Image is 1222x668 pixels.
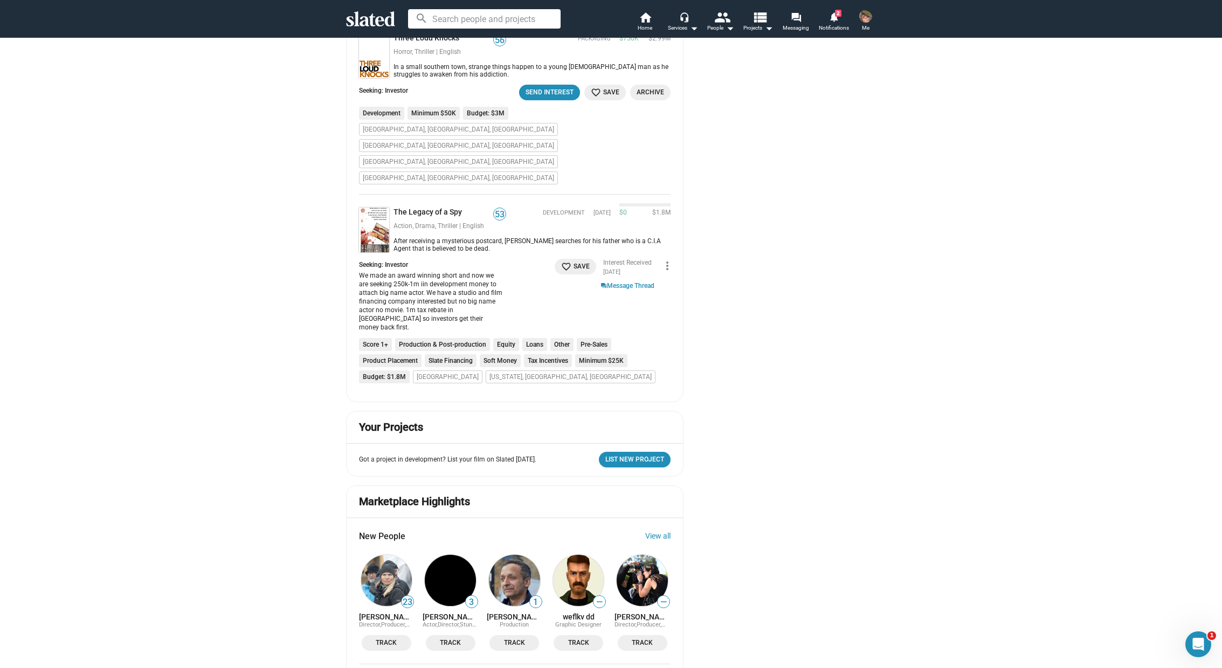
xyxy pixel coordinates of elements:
li: Budget: $3M [463,107,508,120]
div: We made an award winning short and now we are seeking 250k-1m iin development money to attach big... [359,271,503,332]
div: Seeking: Investor [359,261,509,270]
span: Production [500,621,529,628]
span: 56 [494,35,506,46]
img: weflkv dd [553,555,604,606]
button: People [702,11,740,35]
time: [DATE] [603,268,620,276]
mat-icon: home [639,11,652,24]
li: Pre-Sales [577,338,611,351]
span: 53 [494,209,506,220]
time: [DATE] [593,209,611,217]
span: Me [862,22,869,35]
input: Search people and projects [408,9,561,29]
span: 2 [835,10,841,17]
li: Other [550,338,574,351]
button: Save [584,85,626,100]
div: Horror, Thriller | English [393,48,507,57]
a: Home [626,11,664,35]
span: Writer [406,621,423,628]
span: Save [591,87,619,98]
span: Packaging [578,35,611,43]
a: [PERSON_NAME] [423,612,478,621]
span: Director, [359,621,381,628]
span: Graphic Designer [555,621,602,628]
img: Frances Hutchison [617,555,668,606]
span: New People [359,531,405,542]
div: Seeking: Investor [359,87,408,95]
p: Got a project in development? List your film on Slated [DATE]. [359,456,536,464]
li: Budget: $1.8M [359,370,410,383]
a: The Legacy of a Spy [359,208,389,252]
span: Track [432,637,469,649]
button: Archive [630,85,671,100]
span: Producer, [381,621,410,628]
span: $1.8M [648,209,671,217]
li: Equity [493,338,519,351]
button: Save [555,259,596,274]
span: Track [560,637,597,649]
a: [PERSON_NAME] [359,612,415,621]
span: $2.99M [644,35,671,43]
li: [US_STATE], [GEOGRAPHIC_DATA], [GEOGRAPHIC_DATA] [486,370,655,383]
span: Notifications [819,22,849,35]
a: 2Notifications [815,11,853,35]
img: Sam Meola [425,555,476,606]
a: [PERSON_NAME] [487,612,542,621]
div: In a small southern town, strange things happen to a young black man as he struggles to awaken fr... [389,63,671,78]
span: 1 [1207,631,1216,640]
li: Minimum $25K [575,354,627,367]
img: Tiffany Jelke [859,10,872,23]
li: [GEOGRAPHIC_DATA], [GEOGRAPHIC_DATA], [GEOGRAPHIC_DATA] [359,139,558,152]
li: Score 1+ [359,338,392,351]
mat-icon: headset_mic [679,12,689,22]
a: [PERSON_NAME] [615,612,670,621]
img: Harry Haroon [489,555,540,606]
span: 3 [466,597,478,608]
button: Send Interest [519,85,580,100]
li: [GEOGRAPHIC_DATA], [GEOGRAPHIC_DATA], [GEOGRAPHIC_DATA] [359,155,558,168]
span: $750K [619,35,639,43]
button: Track [554,635,603,651]
li: [GEOGRAPHIC_DATA], [GEOGRAPHIC_DATA], [GEOGRAPHIC_DATA] [359,171,558,184]
span: Home [638,22,652,35]
mat-icon: favorite_border [561,261,571,272]
span: Development [543,209,585,217]
span: Save [561,261,590,272]
div: Services [668,22,698,35]
button: Services [664,11,702,35]
li: Soft Money [480,354,521,367]
mat-icon: favorite_border [591,87,601,98]
a: List New Project [599,452,671,467]
img: Three Loud Knocks [359,33,389,78]
mat-icon: forum [791,12,801,22]
mat-icon: notifications [829,11,839,22]
span: Track [496,637,533,649]
span: 1 [530,597,542,608]
li: [GEOGRAPHIC_DATA] [413,370,482,383]
button: Track [426,635,475,651]
button: Track [489,635,539,651]
mat-icon: people [714,9,729,25]
li: Loans [522,338,547,351]
img: Lindsay Gossling [361,555,412,606]
a: Three Loud Knocks [393,33,464,44]
span: Writer [661,621,678,628]
mat-icon: question_answer [600,282,607,291]
span: Producer, [637,621,665,628]
span: Messaging [783,22,809,35]
span: Actor, [423,621,438,628]
button: Projects [740,11,777,35]
mat-icon: arrow_drop_down [687,22,700,35]
a: The Legacy of a Spy [393,208,466,218]
button: Track [362,635,411,651]
span: $0 [619,209,627,217]
iframe: Intercom live chat [1185,631,1211,657]
li: Tax Incentives [524,354,572,367]
li: Minimum $50K [408,107,460,120]
div: Send Interest [526,87,574,98]
mat-icon: arrow_drop_down [762,22,775,35]
mat-icon: arrow_drop_down [723,22,736,35]
div: Action, Drama, Thriller | English [393,222,507,231]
